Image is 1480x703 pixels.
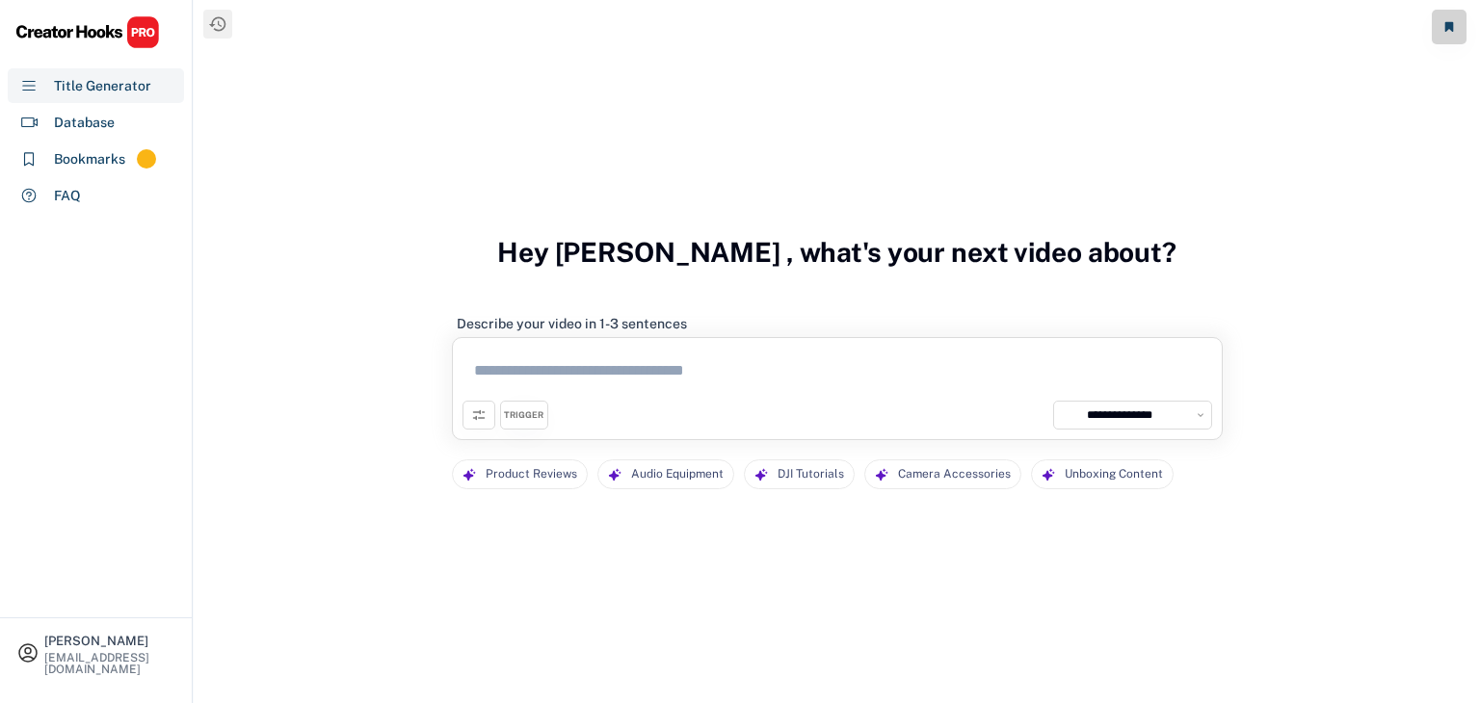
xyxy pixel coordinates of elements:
div: Audio Equipment [631,460,724,488]
div: DJI Tutorials [778,460,844,488]
div: Camera Accessories [898,460,1011,488]
div: FAQ [54,186,81,206]
div: Database [54,113,115,133]
img: CHPRO%20Logo.svg [15,15,160,49]
img: yH5BAEAAAAALAAAAAABAAEAAAIBRAA7 [1059,406,1076,424]
div: [PERSON_NAME] [44,635,175,647]
h3: Hey [PERSON_NAME] , what's your next video about? [497,216,1176,289]
div: [EMAIL_ADDRESS][DOMAIN_NAME] [44,652,175,675]
div: Describe your video in 1-3 sentences [457,315,687,332]
div: Title Generator [54,76,151,96]
div: Product Reviews [486,460,577,488]
div: TRIGGER [504,409,543,422]
div: Bookmarks [54,149,125,169]
div: Unboxing Content [1065,460,1163,488]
